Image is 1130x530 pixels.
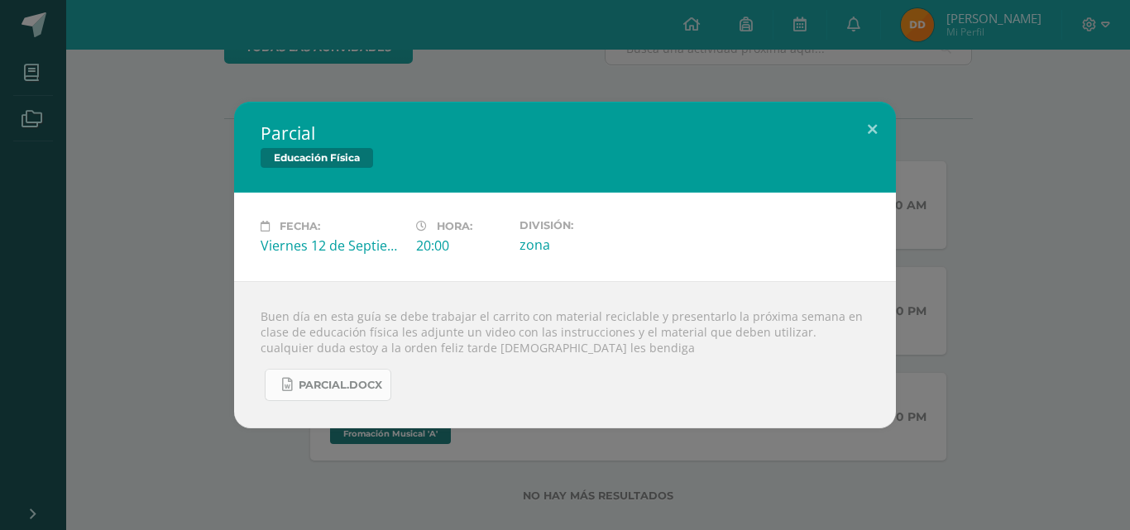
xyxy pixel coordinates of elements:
span: Hora: [437,220,472,232]
div: 20:00 [416,236,506,255]
span: Educación Física [261,148,373,168]
span: Parcial.docx [299,379,382,392]
label: División: [520,219,662,232]
div: Viernes 12 de Septiembre [261,236,403,255]
span: Fecha: [280,220,320,232]
div: zona [520,236,662,254]
div: Buen día en esta guía se debe trabajar el carrito con material reciclable y presentarlo la próxim... [234,281,896,428]
h2: Parcial [261,122,869,145]
a: Parcial.docx [265,369,391,401]
button: Close (Esc) [849,102,896,158]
